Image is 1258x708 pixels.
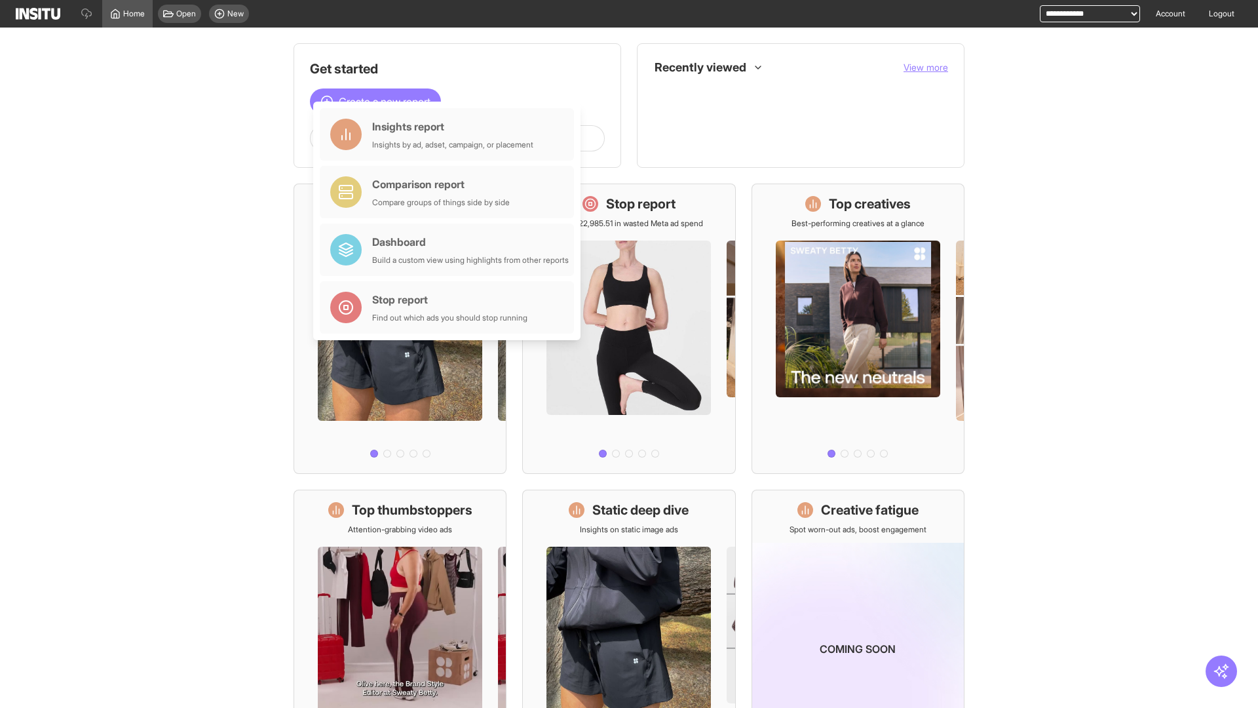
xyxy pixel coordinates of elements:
[372,255,569,265] div: Build a custom view using highlights from other reports
[372,292,527,307] div: Stop report
[372,119,533,134] div: Insights report
[348,524,452,535] p: Attention-grabbing video ads
[829,195,911,213] h1: Top creatives
[752,184,964,474] a: Top creativesBest-performing creatives at a glance
[310,60,605,78] h1: Get started
[904,62,948,73] span: View more
[555,218,703,229] p: Save £22,985.51 in wasted Meta ad spend
[339,94,430,109] span: Create a new report
[682,88,723,99] span: Placements
[16,8,60,20] img: Logo
[580,524,678,535] p: Insights on static image ads
[606,195,676,213] h1: Stop report
[372,313,527,323] div: Find out which ads you should stop running
[658,86,674,102] div: Insights
[294,184,506,474] a: What's live nowSee all active ads instantly
[227,9,244,19] span: New
[310,88,441,115] button: Create a new report
[904,61,948,74] button: View more
[522,184,735,474] a: Stop reportSave £22,985.51 in wasted Meta ad spend
[372,140,533,150] div: Insights by ad, adset, campaign, or placement
[372,234,569,250] div: Dashboard
[372,197,510,208] div: Compare groups of things side by side
[372,176,510,192] div: Comparison report
[592,501,689,519] h1: Static deep dive
[791,218,924,229] p: Best-performing creatives at a glance
[123,9,145,19] span: Home
[352,501,472,519] h1: Top thumbstoppers
[176,9,196,19] span: Open
[682,88,938,99] span: Placements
